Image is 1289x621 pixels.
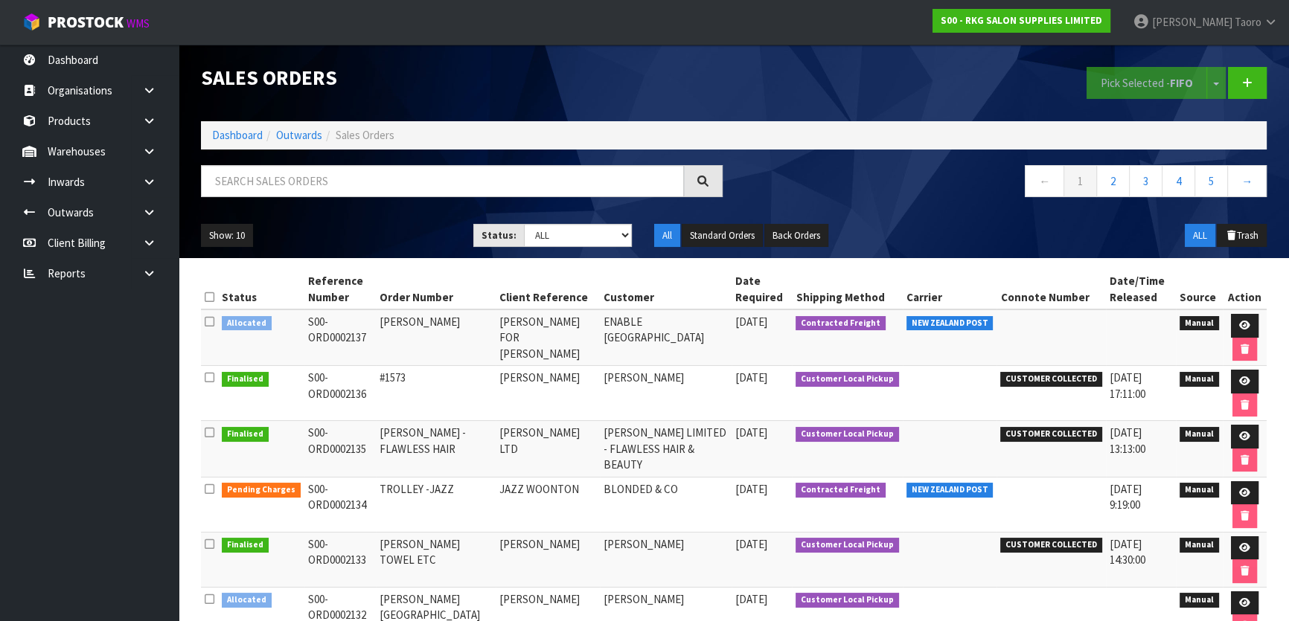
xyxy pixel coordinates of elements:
[496,269,600,309] th: Client Reference
[482,229,516,242] strong: Status:
[222,538,269,553] span: Finalised
[304,532,376,587] td: S00-ORD0002133
[127,16,150,30] small: WMS
[1180,593,1219,608] span: Manual
[1110,537,1145,567] span: [DATE] 14:30:00
[600,269,732,309] th: Customer
[222,593,272,608] span: Allocated
[376,269,496,309] th: Order Number
[796,593,899,608] span: Customer Local Pickup
[1176,269,1223,309] th: Source
[1025,165,1064,197] a: ←
[1227,165,1267,197] a: →
[1063,165,1097,197] a: 1
[222,427,269,442] span: Finalised
[1180,427,1219,442] span: Manual
[376,309,496,366] td: [PERSON_NAME]
[222,483,301,498] span: Pending Charges
[764,224,828,248] button: Back Orders
[600,532,732,587] td: [PERSON_NAME]
[735,592,767,606] span: [DATE]
[745,165,1267,202] nav: Page navigation
[276,128,322,142] a: Outwards
[600,366,732,421] td: [PERSON_NAME]
[1217,224,1267,248] button: Trash
[1180,316,1219,331] span: Manual
[304,421,376,477] td: S00-ORD0002135
[1223,269,1267,309] th: Action
[796,372,899,387] span: Customer Local Pickup
[1129,165,1162,197] a: 3
[1110,482,1142,512] span: [DATE] 9:19:00
[1180,372,1219,387] span: Manual
[376,532,496,587] td: [PERSON_NAME] TOWEL ETC
[933,9,1110,33] a: S00 - RKG SALON SUPPLIES LIMITED
[1087,67,1207,99] button: Pick Selected -FIFO
[1162,165,1195,197] a: 4
[600,477,732,532] td: BLONDED & CO
[376,421,496,477] td: [PERSON_NAME] - FLAWLESS HAIR
[600,309,732,366] td: ENABLE [GEOGRAPHIC_DATA]
[222,372,269,387] span: Finalised
[304,269,376,309] th: Reference Number
[1000,427,1102,442] span: CUSTOMER COLLECTED
[903,269,997,309] th: Carrier
[997,269,1106,309] th: Connote Number
[682,224,763,248] button: Standard Orders
[496,309,600,366] td: [PERSON_NAME] FOR [PERSON_NAME]
[1000,538,1102,553] span: CUSTOMER COLLECTED
[735,425,767,440] span: [DATE]
[906,316,994,331] span: NEW ZEALAND POST
[1235,15,1261,29] span: Taoro
[201,224,253,248] button: Show: 10
[732,269,792,309] th: Date Required
[304,366,376,421] td: S00-ORD0002136
[48,13,124,32] span: ProStock
[792,269,903,309] th: Shipping Method
[1110,370,1145,400] span: [DATE] 17:11:00
[1194,165,1228,197] a: 5
[1180,538,1219,553] span: Manual
[600,421,732,477] td: [PERSON_NAME] LIMITED - FLAWLESS HAIR & BEAUTY
[201,165,684,197] input: Search sales orders
[735,315,767,329] span: [DATE]
[496,366,600,421] td: [PERSON_NAME]
[906,483,994,498] span: NEW ZEALAND POST
[218,269,304,309] th: Status
[1096,165,1130,197] a: 2
[796,427,899,442] span: Customer Local Pickup
[1180,483,1219,498] span: Manual
[1110,425,1145,455] span: [DATE] 13:13:00
[304,309,376,366] td: S00-ORD0002137
[376,366,496,421] td: #1573
[735,370,767,384] span: [DATE]
[1106,269,1176,309] th: Date/Time Released
[1170,76,1193,90] strong: FIFO
[496,477,600,532] td: JAZZ WOONTON
[496,421,600,477] td: [PERSON_NAME] LTD
[1152,15,1232,29] span: [PERSON_NAME]
[496,532,600,587] td: [PERSON_NAME]
[304,477,376,532] td: S00-ORD0002134
[1185,224,1215,248] button: ALL
[222,316,272,331] span: Allocated
[796,483,886,498] span: Contracted Freight
[654,224,680,248] button: All
[796,316,886,331] span: Contracted Freight
[212,128,263,142] a: Dashboard
[376,477,496,532] td: TROLLEY -JAZZ
[735,537,767,551] span: [DATE]
[336,128,394,142] span: Sales Orders
[201,67,723,89] h1: Sales Orders
[735,482,767,496] span: [DATE]
[1000,372,1102,387] span: CUSTOMER COLLECTED
[941,14,1102,27] strong: S00 - RKG SALON SUPPLIES LIMITED
[22,13,41,31] img: cube-alt.png
[796,538,899,553] span: Customer Local Pickup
